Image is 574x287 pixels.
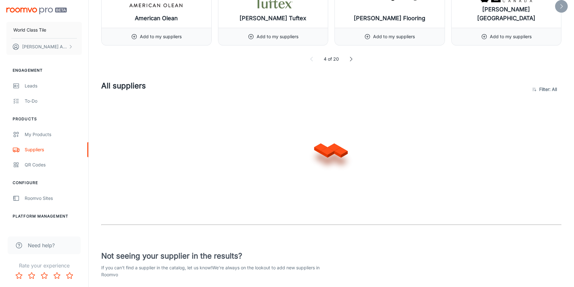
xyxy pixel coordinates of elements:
h6: [PERSON_NAME] Flooring [354,14,425,23]
p: Add to my suppliers [257,33,298,40]
p: Add to my suppliers [140,33,182,40]
p: 4 of 20 [324,56,339,63]
button: [PERSON_NAME] Aude [6,39,82,55]
p: Rate your experience [5,262,83,269]
span: : All [549,86,557,93]
button: Rate 3 star [38,269,51,282]
h6: [PERSON_NAME] Tuftex [240,14,306,23]
div: User Administration [25,228,82,235]
h6: [PERSON_NAME] [GEOGRAPHIC_DATA] [457,5,556,23]
p: World Class Tile [13,27,46,33]
button: Rate 4 star [51,269,63,282]
p: Add to my suppliers [490,33,532,40]
div: QR Codes [25,161,82,168]
img: Roomvo PRO Beta [6,8,67,14]
div: My Products [25,131,82,138]
button: Rate 2 star [25,269,38,282]
button: Rate 5 star [63,269,76,282]
p: [PERSON_NAME] Aude [22,43,67,50]
p: Add to my suppliers [373,33,415,40]
button: Rate 1 star [13,269,25,282]
h6: American Olean [135,14,178,23]
button: World Class Tile [6,22,82,38]
span: Need help? [28,242,55,249]
div: Leads [25,82,82,89]
div: To-do [25,98,82,105]
div: Roomvo Sites [25,195,82,202]
p: If you can’t find a supplier in the catalog, let us know! We’re always on the lookout to add new ... [101,264,331,278]
h4: All suppliers [101,80,528,98]
span: Filter [539,86,557,93]
h4: Not seeing your supplier in the results? [101,250,331,262]
div: Suppliers [25,146,82,153]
